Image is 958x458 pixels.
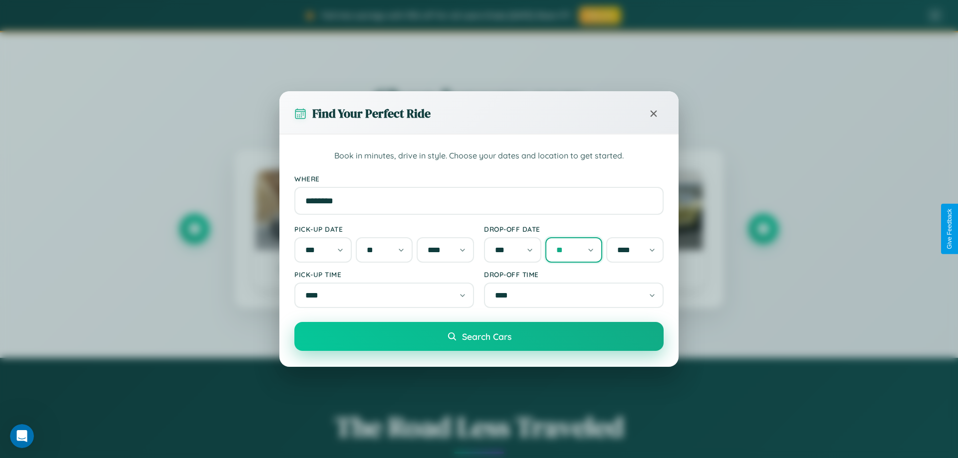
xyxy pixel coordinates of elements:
label: Pick-up Time [294,270,474,279]
label: Drop-off Time [484,270,664,279]
span: Search Cars [462,331,511,342]
h3: Find Your Perfect Ride [312,105,431,122]
p: Book in minutes, drive in style. Choose your dates and location to get started. [294,150,664,162]
button: Search Cars [294,322,664,351]
label: Pick-up Date [294,225,474,233]
label: Drop-off Date [484,225,664,233]
label: Where [294,174,664,183]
